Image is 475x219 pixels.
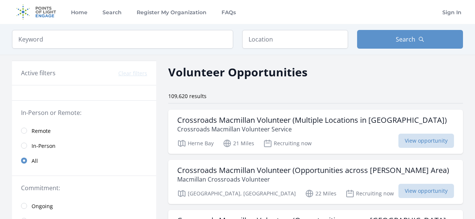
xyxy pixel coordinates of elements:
p: Recruiting now [263,139,312,148]
input: Location [242,30,348,49]
a: Crossroads Macmillan Volunteer (Opportunities across [PERSON_NAME] Area) Macmillan Crossroads Vol... [168,160,463,204]
p: Crossroads Macmillan Volunteer Service [177,125,447,134]
a: In-Person [12,138,156,153]
h3: Active filters [21,69,56,77]
span: Remote [32,127,51,135]
a: Ongoing [12,198,156,213]
a: Crossroads Macmillan Volunteer (Multiple Locations in [GEOGRAPHIC_DATA]) Crossroads Macmillan Vol... [168,110,463,154]
a: All [12,153,156,168]
h3: Crossroads Macmillan Volunteer (Multiple Locations in [GEOGRAPHIC_DATA]) [177,116,447,125]
p: Macmillan Crossroads Volunteer [177,175,449,184]
legend: Commitment: [21,183,147,192]
p: Herne Bay [177,139,214,148]
legend: In-Person or Remote: [21,108,147,117]
span: Ongoing [32,203,53,210]
span: In-Person [32,142,56,150]
button: Clear filters [118,70,147,77]
span: View opportunity [398,134,454,148]
button: Search [357,30,463,49]
a: Remote [12,123,156,138]
h2: Volunteer Opportunities [168,64,308,80]
p: 22 Miles [305,189,336,198]
span: Search [396,35,415,44]
input: Keyword [12,30,233,49]
span: 109,620 results [168,92,207,100]
p: [GEOGRAPHIC_DATA], [GEOGRAPHIC_DATA] [177,189,296,198]
span: View opportunity [398,184,454,198]
p: Recruiting now [345,189,394,198]
p: 21 Miles [223,139,254,148]
h3: Crossroads Macmillan Volunteer (Opportunities across [PERSON_NAME] Area) [177,166,449,175]
span: All [32,157,38,165]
